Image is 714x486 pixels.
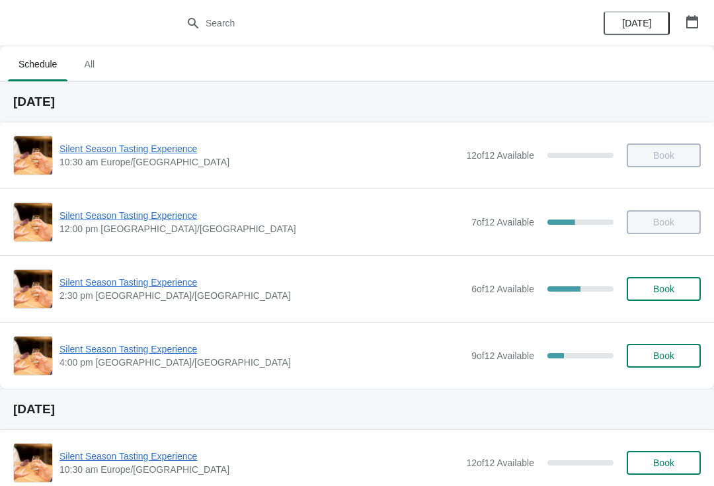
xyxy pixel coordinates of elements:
[59,142,459,155] span: Silent Season Tasting Experience
[8,52,67,76] span: Schedule
[59,222,465,235] span: 12:00 pm [GEOGRAPHIC_DATA]/[GEOGRAPHIC_DATA]
[59,155,459,169] span: 10:30 am Europe/[GEOGRAPHIC_DATA]
[466,458,534,468] span: 12 of 12 Available
[59,343,465,356] span: Silent Season Tasting Experience
[14,444,52,482] img: Silent Season Tasting Experience | | 10:30 am Europe/London
[471,350,534,361] span: 9 of 12 Available
[471,284,534,294] span: 6 of 12 Available
[14,136,52,175] img: Silent Season Tasting Experience | | 10:30 am Europe/London
[653,458,674,468] span: Book
[471,217,534,227] span: 7 of 12 Available
[653,284,674,294] span: Book
[622,18,651,28] span: [DATE]
[59,209,465,222] span: Silent Season Tasting Experience
[205,11,535,35] input: Search
[627,277,701,301] button: Book
[59,276,465,289] span: Silent Season Tasting Experience
[59,356,465,369] span: 4:00 pm [GEOGRAPHIC_DATA]/[GEOGRAPHIC_DATA]
[13,403,701,416] h2: [DATE]
[627,344,701,368] button: Book
[59,450,459,463] span: Silent Season Tasting Experience
[627,451,701,475] button: Book
[604,11,670,35] button: [DATE]
[466,150,534,161] span: 12 of 12 Available
[59,289,465,302] span: 2:30 pm [GEOGRAPHIC_DATA]/[GEOGRAPHIC_DATA]
[14,270,52,308] img: Silent Season Tasting Experience | | 2:30 pm Europe/London
[13,95,701,108] h2: [DATE]
[59,463,459,476] span: 10:30 am Europe/[GEOGRAPHIC_DATA]
[14,337,52,375] img: Silent Season Tasting Experience | | 4:00 pm Europe/London
[14,203,52,241] img: Silent Season Tasting Experience | | 12:00 pm Europe/London
[73,52,106,76] span: All
[653,350,674,361] span: Book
